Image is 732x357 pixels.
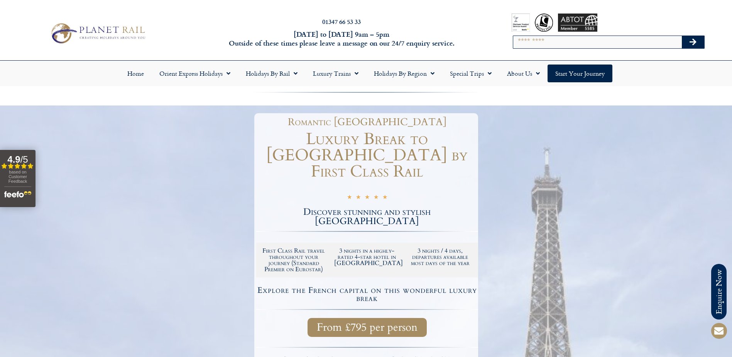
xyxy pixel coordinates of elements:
[374,194,379,202] i: ★
[197,30,486,48] h6: [DATE] to [DATE] 9am – 5pm Outside of these times please leave a message on our 24/7 enquiry serv...
[682,36,704,48] button: Search
[347,194,352,202] i: ★
[120,65,152,82] a: Home
[261,248,327,272] h2: First Class Rail travel throughout your journey (Standard Premier on Eurostar)
[442,65,499,82] a: Special Trips
[47,21,148,46] img: Planet Rail Train Holidays Logo
[308,318,427,337] a: From £795 per person
[257,286,477,303] h4: Explore the French capital on this wonderful luxury break
[256,131,478,180] h1: Luxury Break to [GEOGRAPHIC_DATA] by First Class Rail
[548,65,612,82] a: Start your Journey
[305,65,366,82] a: Luxury Trains
[334,248,400,266] h2: 3 nights in a highly-rated 4-star hotel in [GEOGRAPHIC_DATA]
[152,65,238,82] a: Orient Express Holidays
[256,207,478,226] h2: Discover stunning and stylish [GEOGRAPHIC_DATA]
[4,65,728,82] nav: Menu
[499,65,548,82] a: About Us
[260,117,474,127] h1: Romantic [GEOGRAPHIC_DATA]
[322,17,361,26] a: 01347 66 53 33
[366,65,442,82] a: Holidays by Region
[407,248,473,266] h2: 3 nights / 4 days, departures available most days of the year
[382,194,387,202] i: ★
[347,192,387,202] div: 5/5
[356,194,361,202] i: ★
[365,194,370,202] i: ★
[317,323,418,332] span: From £795 per person
[238,65,305,82] a: Holidays by Rail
